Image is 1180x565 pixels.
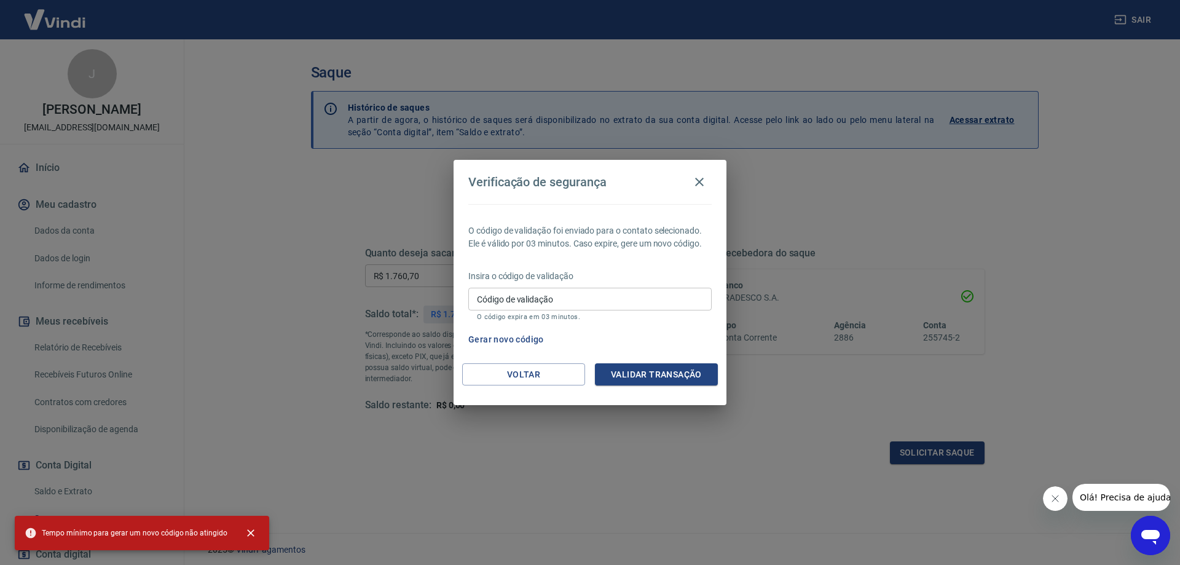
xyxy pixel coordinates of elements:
[1072,484,1170,511] iframe: Mensagem da empresa
[7,9,103,18] span: Olá! Precisa de ajuda?
[477,313,703,321] p: O código expira em 03 minutos.
[468,224,712,250] p: O código de validação foi enviado para o contato selecionado. Ele é válido por 03 minutos. Caso e...
[1131,516,1170,555] iframe: Botão para abrir a janela de mensagens
[1043,486,1068,511] iframe: Fechar mensagem
[463,328,549,351] button: Gerar novo código
[237,520,264,547] button: close
[462,363,585,386] button: Voltar
[468,270,712,283] p: Insira o código de validação
[595,363,718,386] button: Validar transação
[25,527,227,539] span: Tempo mínimo para gerar um novo código não atingido
[468,175,607,189] h4: Verificação de segurança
